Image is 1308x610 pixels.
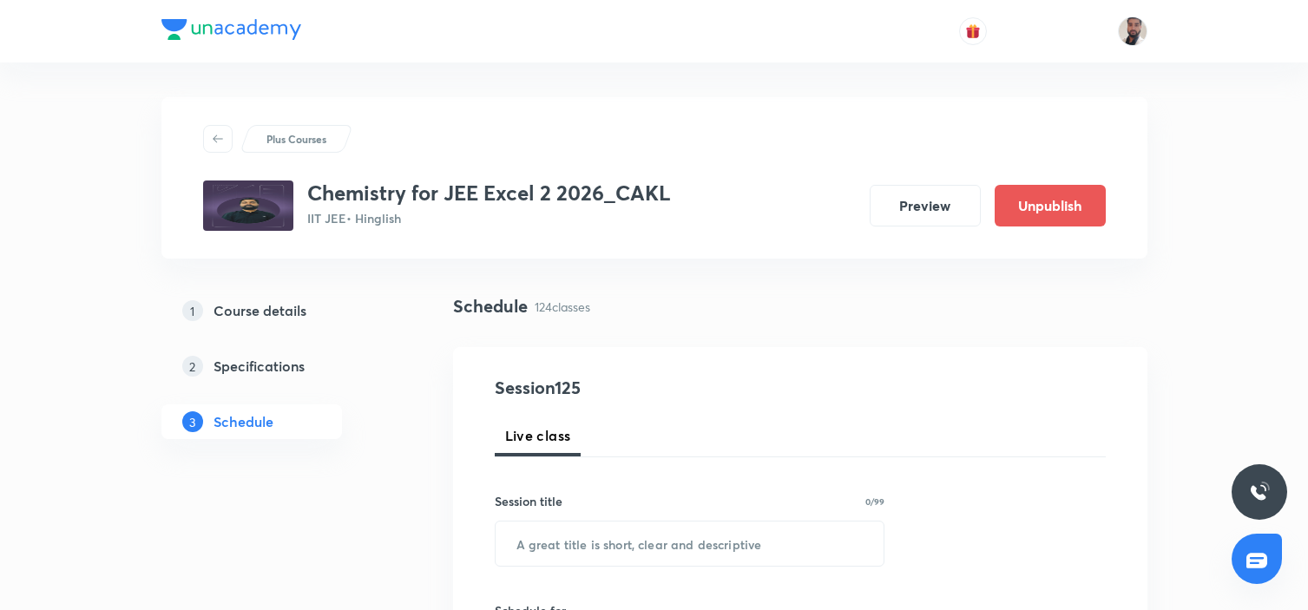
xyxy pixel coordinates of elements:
[161,293,398,328] a: 1Course details
[161,19,301,44] a: Company Logo
[214,300,306,321] h5: Course details
[965,23,981,39] img: avatar
[865,497,884,506] p: 0/99
[182,356,203,377] p: 2
[182,411,203,432] p: 3
[870,185,981,226] button: Preview
[266,131,326,147] p: Plus Courses
[496,521,884,566] input: A great title is short, clear and descriptive
[307,209,671,227] p: IIT JEE • Hinglish
[203,180,293,231] img: 05166608882d46a195926ddbad60679c.jpg
[161,19,301,40] img: Company Logo
[1118,16,1147,46] img: SHAHNAWAZ AHMAD
[1249,482,1270,502] img: ttu
[505,425,571,446] span: Live class
[995,185,1106,226] button: Unpublish
[959,17,987,45] button: avatar
[535,298,590,316] p: 124 classes
[214,411,273,432] h5: Schedule
[307,180,671,206] h3: Chemistry for JEE Excel 2 2026_CAKL
[495,375,812,401] h4: Session 125
[214,356,305,377] h5: Specifications
[495,492,562,510] h6: Session title
[453,293,528,319] h4: Schedule
[182,300,203,321] p: 1
[161,349,398,384] a: 2Specifications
